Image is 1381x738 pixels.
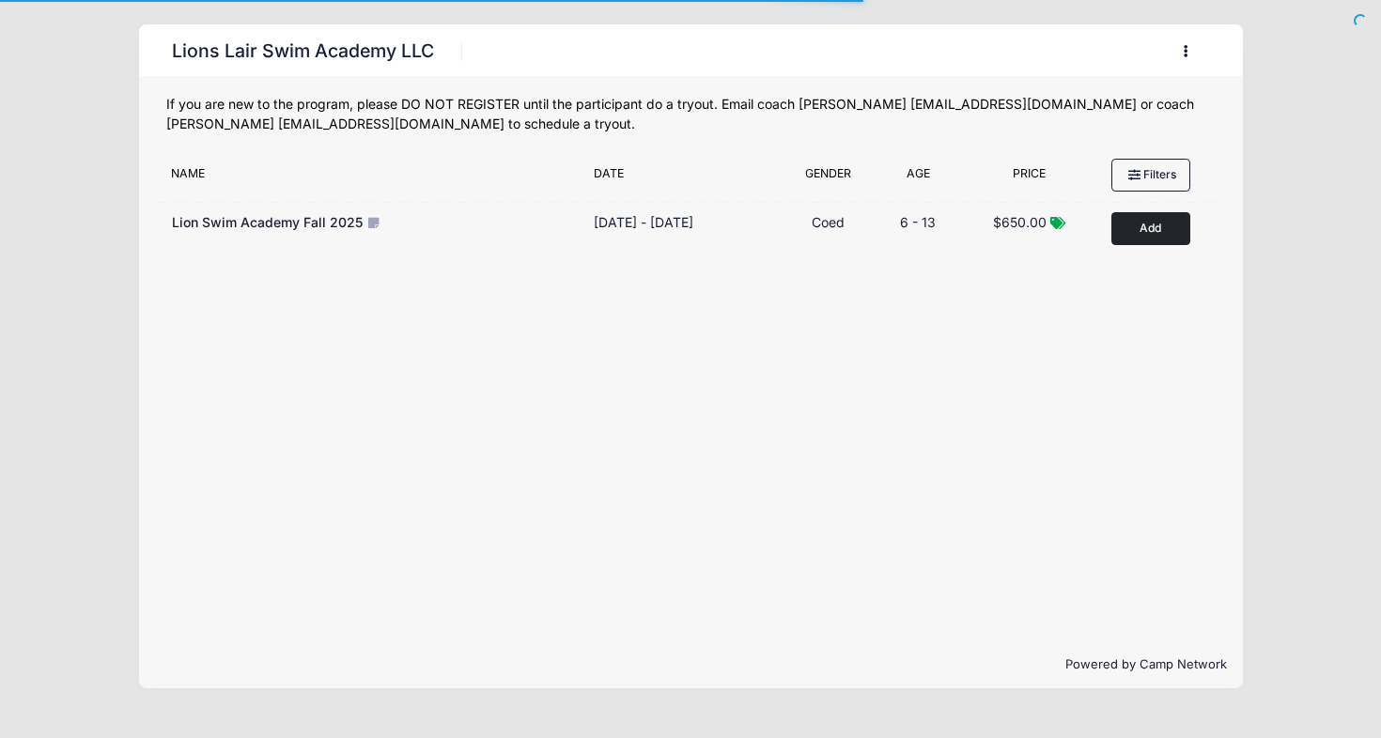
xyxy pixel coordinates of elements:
button: Filters [1111,159,1190,191]
div: Name [162,165,584,192]
span: $650.00 [993,214,1047,230]
h1: Lions Lair Swim Academy LLC [166,35,441,68]
div: Date [584,165,785,192]
div: Gender [785,165,870,192]
button: Add [1111,212,1190,245]
div: Price [966,165,1093,192]
span: Coed [812,214,845,230]
span: Lion Swim Academy Fall 2025 [172,214,363,230]
span: 6 - 13 [900,214,936,230]
div: Age [870,165,965,192]
div: [DATE] - [DATE] [594,212,693,232]
div: If you are new to the program, please DO NOT REGISTER until the participant do a tryout. Email co... [166,95,1216,134]
p: Powered by Camp Network [154,655,1228,674]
